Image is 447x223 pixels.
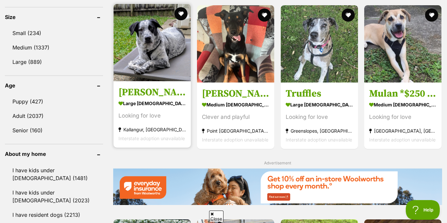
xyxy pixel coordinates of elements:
a: Mulan *$250 Adoption Fee* medium [DEMOGRAPHIC_DATA] Dog Looking for love [GEOGRAPHIC_DATA], [GEOG... [364,82,441,149]
strong: Greenslopes, [GEOGRAPHIC_DATA] [286,126,353,135]
div: Looking for love [286,112,353,121]
h3: Mulan *$250 Adoption Fee* [369,87,437,100]
span: Interstate adoption unavailable [369,137,436,142]
img: Mulan *$250 Adoption Fee* - Staffordshire Bull Terrier Dog [364,5,441,83]
button: favourite [258,9,271,22]
header: Age [5,83,103,88]
a: Small (234) [5,26,103,40]
a: Adult (2037) [5,109,103,123]
strong: medium [DEMOGRAPHIC_DATA] Dog [369,100,437,109]
span: Interstate adoption unavailable [118,135,185,141]
a: Everyday Insurance promotional banner [113,168,442,206]
header: About my home [5,151,103,157]
h3: Truffles [286,87,353,100]
h3: [PERSON_NAME] [118,86,186,98]
span: Advertisement [264,160,291,165]
strong: medium [DEMOGRAPHIC_DATA] Dog [202,100,269,109]
img: Truffles - Catahoula Leopard Dog [281,5,358,83]
div: Looking for love [369,112,437,121]
strong: large [DEMOGRAPHIC_DATA] Dog [286,100,353,109]
a: [PERSON_NAME] medium [DEMOGRAPHIC_DATA] Dog Clever and playful Point [GEOGRAPHIC_DATA], [GEOGRAPH... [197,82,274,149]
strong: Kallangur, [GEOGRAPHIC_DATA] [118,125,186,134]
img: Simon - Kelpie Dog [197,5,274,83]
img: Fredrik - Australian Cattle Dog [114,4,191,81]
div: Looking for love [118,111,186,120]
header: Size [5,14,103,20]
strong: large [DEMOGRAPHIC_DATA] Dog [118,98,186,108]
a: Large (889) [5,55,103,69]
h3: [PERSON_NAME] [202,87,269,100]
div: Clever and playful [202,112,269,121]
button: favourite [425,9,438,22]
a: Senior (160) [5,123,103,137]
a: Truffles large [DEMOGRAPHIC_DATA] Dog Looking for love Greenslopes, [GEOGRAPHIC_DATA] Interstate ... [281,82,358,149]
a: I have resident dogs (2213) [5,208,103,222]
a: I have kids under [DEMOGRAPHIC_DATA] (1481) [5,163,103,185]
button: favourite [174,7,188,20]
img: Everyday Insurance promotional banner [113,168,442,205]
span: Interstate adoption unavailable [202,137,268,142]
strong: [GEOGRAPHIC_DATA], [GEOGRAPHIC_DATA] [369,126,437,135]
strong: Point [GEOGRAPHIC_DATA], [GEOGRAPHIC_DATA] [202,126,269,135]
a: [PERSON_NAME] large [DEMOGRAPHIC_DATA] Dog Looking for love Kallangur, [GEOGRAPHIC_DATA] Intersta... [114,81,191,147]
a: I have kids under [DEMOGRAPHIC_DATA] (2023) [5,186,103,207]
span: Close [209,211,223,222]
iframe: Help Scout Beacon - Open [406,200,440,220]
button: favourite [342,9,355,22]
span: Interstate adoption unavailable [286,137,352,142]
a: Medium (1337) [5,41,103,54]
a: Puppy (427) [5,95,103,108]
